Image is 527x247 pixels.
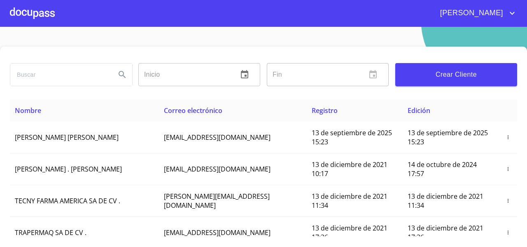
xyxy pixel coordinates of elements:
span: 13 de diciembre de 2021 17:36 [312,223,387,242]
span: [PERSON_NAME] . [PERSON_NAME] [15,165,122,174]
span: [PERSON_NAME] [434,7,507,20]
span: 13 de septiembre de 2025 15:23 [312,128,392,146]
span: Nombre [15,106,41,115]
span: 13 de diciembre de 2021 11:34 [312,192,387,210]
span: Crear Cliente [402,69,511,80]
input: search [10,64,109,86]
span: 13 de diciembre de 2021 11:34 [408,192,483,210]
span: Registro [312,106,338,115]
span: [PERSON_NAME][EMAIL_ADDRESS][DOMAIN_NAME] [164,192,270,210]
span: Correo electrónico [164,106,222,115]
button: Crear Cliente [395,63,517,86]
span: TECNY FARMA AMERICA SA DE CV . [15,196,120,205]
button: account of current user [434,7,517,20]
span: Edición [408,106,430,115]
span: [PERSON_NAME] [PERSON_NAME] [15,133,119,142]
span: 13 de diciembre de 2021 10:17 [312,160,387,178]
span: 14 de octubre de 2024 17:57 [408,160,477,178]
button: Search [112,65,132,85]
span: [EMAIL_ADDRESS][DOMAIN_NAME] [164,133,270,142]
span: 13 de diciembre de 2021 17:36 [408,223,483,242]
span: [EMAIL_ADDRESS][DOMAIN_NAME] [164,228,270,237]
span: TRAPERMAQ SA DE CV . [15,228,86,237]
span: [EMAIL_ADDRESS][DOMAIN_NAME] [164,165,270,174]
span: 13 de septiembre de 2025 15:23 [408,128,488,146]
